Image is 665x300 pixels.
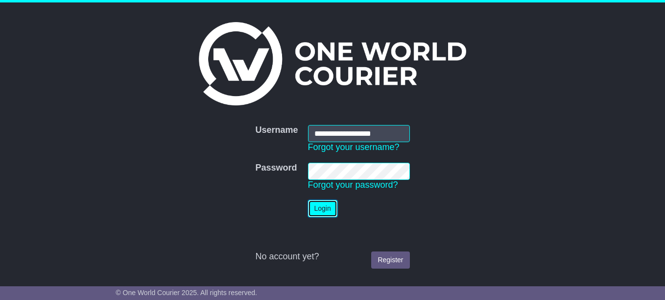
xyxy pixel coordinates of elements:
[308,180,398,190] a: Forgot your password?
[308,142,400,152] a: Forgot your username?
[255,125,298,136] label: Username
[199,22,466,105] img: One World
[371,251,409,269] a: Register
[255,163,297,174] label: Password
[308,200,337,217] button: Login
[116,289,257,297] span: © One World Courier 2025. All rights reserved.
[255,251,409,262] div: No account yet?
